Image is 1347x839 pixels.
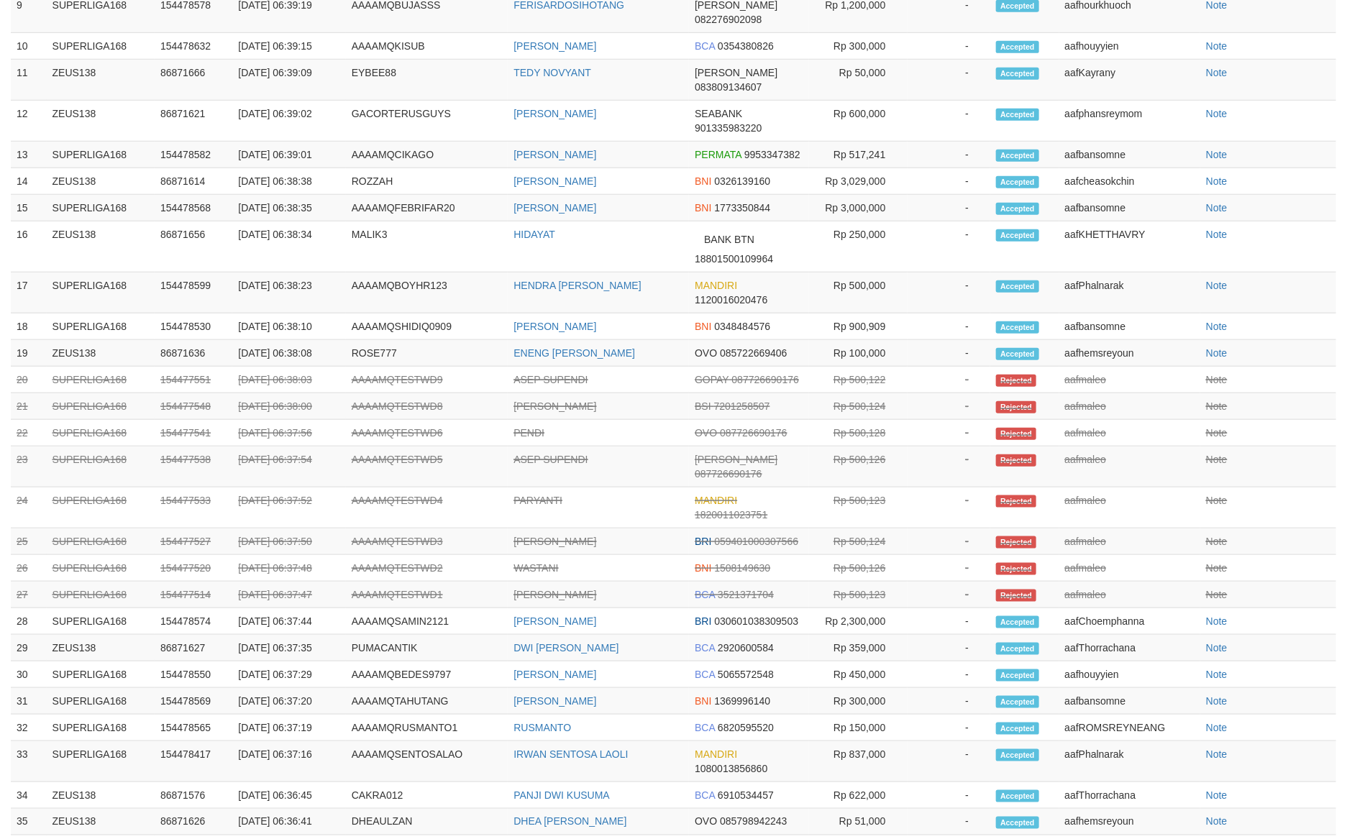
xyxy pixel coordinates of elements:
td: [DATE] 06:37:54 [232,446,345,487]
span: 087726690176 [695,468,762,480]
span: 5065572548 [718,669,774,680]
a: [PERSON_NAME] [513,400,596,412]
td: aafmaleo [1059,528,1201,555]
span: SEABANK [695,108,742,119]
span: Rejected [996,536,1036,549]
td: aafPhalnarak [1059,272,1201,313]
span: Accepted [996,203,1039,215]
td: SUPERLIGA168 [47,272,155,313]
td: 14 [11,168,47,195]
td: 154478582 [155,142,232,168]
td: AAAAMQTESTWD1 [346,582,508,608]
td: 26 [11,555,47,582]
span: Accepted [996,616,1039,628]
td: [DATE] 06:37:52 [232,487,345,528]
span: Accepted [996,109,1039,121]
td: aafKHETTHAVRY [1059,221,1201,272]
td: aafmaleo [1059,367,1201,393]
span: 901335983220 [695,122,762,134]
td: AAAAMQBOYHR123 [346,272,508,313]
td: Rp 517,241 [809,142,907,168]
td: SUPERLIGA168 [47,555,155,582]
td: 11 [11,60,47,101]
td: 154477548 [155,393,232,420]
span: 1508149630 [714,562,770,574]
td: 154477538 [155,446,232,487]
td: aafmaleo [1059,487,1201,528]
td: [DATE] 06:38:23 [232,272,345,313]
td: - [908,582,990,608]
td: SUPERLIGA168 [47,313,155,340]
span: 083809134607 [695,81,762,93]
span: BCA [695,669,715,680]
a: Note [1206,695,1228,707]
td: 31 [11,688,47,715]
span: 085722669406 [720,347,787,359]
a: WASTANI [513,562,558,574]
td: SUPERLIGA168 [47,367,155,393]
td: [DATE] 06:37:47 [232,582,345,608]
span: 1820011023751 [695,509,767,521]
span: BSI [695,400,711,412]
td: SUPERLIGA168 [47,661,155,688]
td: Rp 3,000,000 [809,195,907,221]
td: EYBEE88 [346,60,508,101]
td: SUPERLIGA168 [47,420,155,446]
td: Rp 300,000 [809,33,907,60]
a: Note [1206,347,1228,359]
td: 86871627 [155,635,232,661]
td: - [908,313,990,340]
td: aafmaleo [1059,446,1201,487]
span: BRI [695,615,711,627]
td: 154477514 [155,582,232,608]
td: aafChoemphanna [1059,608,1201,635]
a: PENDI [513,427,544,439]
a: PARYANTI [513,495,562,506]
a: ASEP SUPENDI [513,454,588,465]
span: Accepted [996,669,1039,682]
span: 059401000307566 [714,536,798,547]
a: [PERSON_NAME] [513,40,596,52]
td: Rp 450,000 [809,661,907,688]
a: IRWAN SENTOSA LAOLI [513,748,628,760]
td: [DATE] 06:39:09 [232,60,345,101]
td: Rp 900,909 [809,313,907,340]
td: 30 [11,661,47,688]
td: Rp 500,000 [809,272,907,313]
td: 23 [11,446,47,487]
a: Note [1206,615,1228,627]
td: 154478574 [155,608,232,635]
td: [DATE] 06:37:20 [232,688,345,715]
td: SUPERLIGA168 [47,688,155,715]
td: aafThorrachana [1059,635,1201,661]
td: ROZZAH [346,168,508,195]
td: SUPERLIGA168 [47,446,155,487]
span: Accepted [996,280,1039,293]
td: [DATE] 06:38:10 [232,313,345,340]
a: DWI [PERSON_NAME] [513,642,618,654]
td: aafcheasokchin [1059,168,1201,195]
span: 3521371704 [718,589,774,600]
td: aafbansomne [1059,142,1201,168]
a: [PERSON_NAME] [513,536,596,547]
td: - [908,393,990,420]
span: MANDIRI [695,280,737,291]
td: - [908,142,990,168]
td: 154478550 [155,661,232,688]
span: 0348484576 [714,321,770,332]
td: aafmaleo [1059,582,1201,608]
td: [DATE] 06:39:15 [232,33,345,60]
a: ENENG [PERSON_NAME] [513,347,635,359]
td: AAAAMQTESTWD5 [346,446,508,487]
span: BCA [695,642,715,654]
td: 20 [11,367,47,393]
span: Accepted [996,643,1039,655]
td: [DATE] 06:38:38 [232,168,345,195]
a: [PERSON_NAME] [513,615,596,627]
td: [DATE] 06:37:44 [232,608,345,635]
td: [DATE] 06:37:35 [232,635,345,661]
span: BNI [695,175,711,187]
td: 16 [11,221,47,272]
a: Note [1206,454,1228,465]
span: 030601038309503 [714,615,798,627]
